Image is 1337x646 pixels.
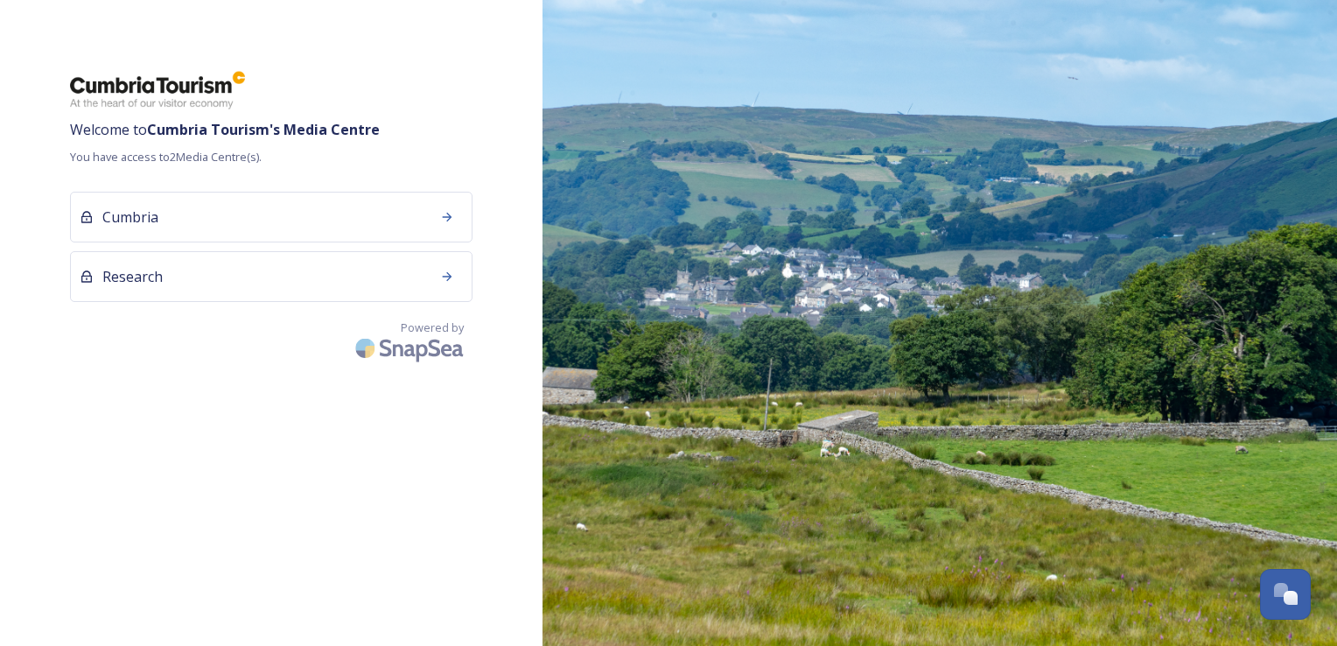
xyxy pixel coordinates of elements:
[70,149,472,165] span: You have access to 2 Media Centre(s).
[102,266,163,287] span: Research
[350,327,472,369] img: SnapSea Logo
[70,251,472,311] a: Research
[1260,569,1311,620] button: Open Chat
[70,192,472,251] a: Cumbria
[70,70,245,110] img: ct_logo.png
[147,120,380,139] strong: Cumbria Tourism 's Media Centre
[401,319,464,336] span: Powered by
[102,207,158,228] span: Cumbria
[70,119,472,140] span: Welcome to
